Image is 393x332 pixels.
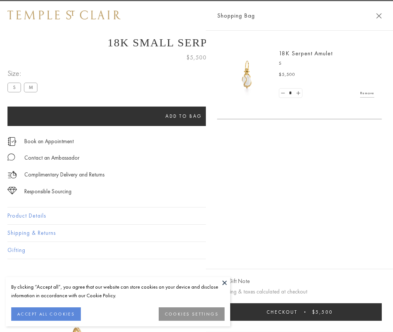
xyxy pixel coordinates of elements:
[186,53,207,62] span: $5,500
[7,137,16,146] img: icon_appointment.svg
[7,67,40,80] span: Size:
[312,309,333,315] span: $5,500
[279,89,287,98] a: Set quantity to 0
[7,187,17,194] img: icon_sourcing.svg
[266,309,298,315] span: Checkout
[24,153,79,163] div: Contact an Ambassador
[279,49,333,57] a: 18K Serpent Amulet
[217,11,255,21] span: Shopping Bag
[165,113,202,119] span: Add to bag
[279,71,295,79] span: $5,500
[279,60,374,67] p: S
[159,307,225,321] button: COOKIES SETTINGS
[24,170,104,179] p: Complimentary Delivery and Returns
[11,283,225,300] div: By clicking “Accept all”, you agree that our website can store cookies on your device and disclos...
[24,83,37,92] label: M
[217,277,250,286] button: Add Gift Note
[11,307,81,321] button: ACCEPT ALL COOKIES
[7,207,386,224] button: Product Details
[7,242,386,259] button: Gifting
[225,52,269,97] img: P51836-E11SERPPV
[7,83,21,92] label: S
[294,89,302,98] a: Set quantity to 2
[376,13,382,19] button: Close Shopping Bag
[7,107,360,126] button: Add to bag
[217,303,382,321] button: Checkout $5,500
[7,170,17,179] img: icon_delivery.svg
[24,187,71,196] div: Responsible Sourcing
[217,287,382,296] p: Shipping & taxes calculated at checkout
[7,153,15,161] img: MessageIcon-01_2.svg
[7,10,121,19] img: Temple St. Clair
[24,137,74,145] a: Book an Appointment
[7,36,386,49] h1: 18K Small Serpent Amulet
[360,89,374,97] a: Remove
[7,225,386,242] button: Shipping & Returns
